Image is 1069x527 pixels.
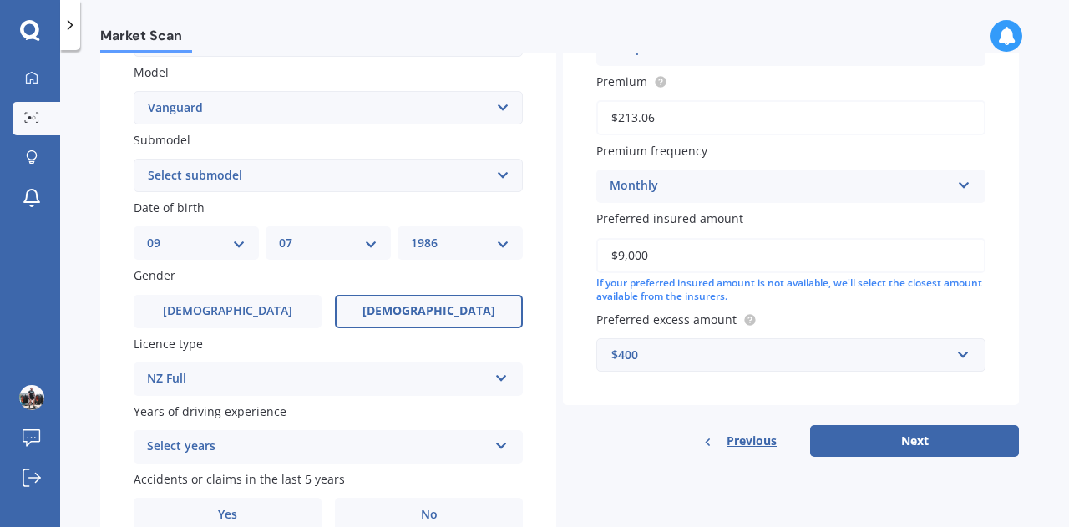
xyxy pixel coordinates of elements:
input: Enter premium [596,100,985,135]
span: No [421,508,438,522]
span: Previous [727,428,777,454]
div: $400 [611,346,950,364]
span: Premium [596,73,647,89]
span: Preferred excess amount [596,312,737,327]
span: Gender [134,268,175,284]
span: Yes [218,508,237,522]
div: If your preferred insured amount is not available, we'll select the closest amount available from... [596,276,985,305]
div: Monthly [610,176,950,196]
input: Enter amount [596,238,985,273]
div: NZ Full [147,369,488,389]
span: [DEMOGRAPHIC_DATA] [163,304,292,318]
img: picture [19,385,44,410]
span: Licence type [134,336,203,352]
div: Select years [147,437,488,457]
span: Model [134,64,169,80]
span: Accidents or claims in the last 5 years [134,471,345,487]
span: Preferred insured amount [596,211,743,227]
span: [DEMOGRAPHIC_DATA] [362,304,495,318]
span: Years of driving experience [134,403,286,419]
span: Premium frequency [596,143,707,159]
span: Market Scan [100,28,192,50]
span: Submodel [134,132,190,148]
button: Next [810,425,1019,457]
span: Date of birth [134,200,205,215]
